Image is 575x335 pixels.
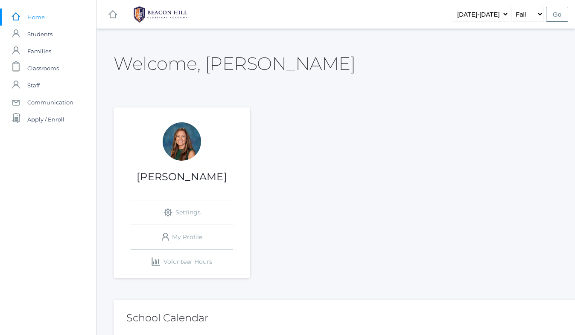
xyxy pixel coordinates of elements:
a: Settings [131,200,233,225]
span: Apply / Enroll [27,111,64,128]
img: BHCALogos-05-308ed15e86a5a0abce9b8dd61676a3503ac9727e845dece92d48e8588c001991.png [128,4,193,25]
a: My Profile [131,225,233,249]
div: Andrea Deutsch [163,122,201,161]
span: Communication [27,94,73,111]
span: Classrooms [27,60,59,77]
h1: [PERSON_NAME] [114,171,250,182]
span: Home [27,9,45,26]
input: Go [546,7,568,22]
span: Families [27,43,51,60]
a: Volunteer Hours [131,250,233,274]
h2: Welcome, [PERSON_NAME] [114,54,355,73]
span: Students [27,26,53,43]
span: Staff [27,77,40,94]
